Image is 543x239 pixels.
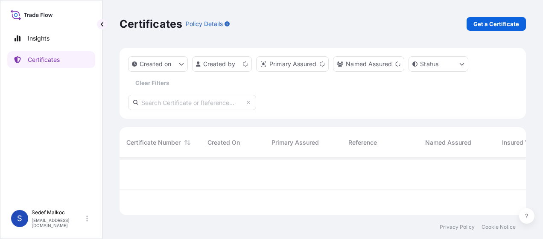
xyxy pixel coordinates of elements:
button: cargoOwner Filter options [333,56,404,72]
input: Search Certificate or Reference... [128,95,256,110]
button: Sort [182,137,193,148]
p: [EMAIL_ADDRESS][DOMAIN_NAME] [32,218,85,228]
p: Named Assured [346,60,392,68]
button: createdOn Filter options [128,56,188,72]
p: Created on [140,60,172,68]
p: Created by [203,60,236,68]
button: Clear Filters [128,76,176,90]
p: Clear Filters [135,79,169,87]
span: Primary Assured [271,138,319,147]
a: Certificates [7,51,95,68]
span: Insured Value [502,138,541,147]
button: distributor Filter options [256,56,329,72]
a: Insights [7,30,95,47]
button: createdBy Filter options [192,56,252,72]
p: Certificates [28,55,60,64]
p: Sedef Malkoc [32,209,85,216]
a: Get a Certificate [467,17,526,31]
span: Created On [207,138,240,147]
span: S [17,214,22,223]
a: Privacy Policy [440,224,475,230]
p: Primary Assured [269,60,316,68]
span: Named Assured [425,138,471,147]
button: certificateStatus Filter options [409,56,468,72]
span: Certificate Number [126,138,181,147]
a: Cookie Notice [482,224,516,230]
p: Certificates [120,17,182,31]
p: Insights [28,34,50,43]
p: Status [420,60,438,68]
span: Reference [348,138,377,147]
p: Policy Details [186,20,223,28]
p: Get a Certificate [473,20,519,28]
